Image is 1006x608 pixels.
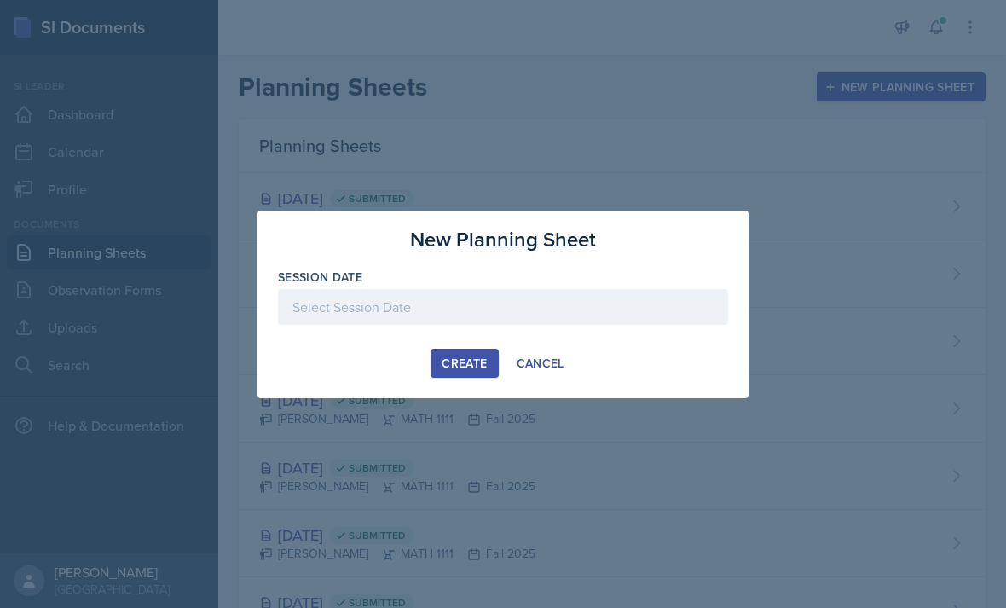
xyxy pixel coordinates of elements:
[431,349,498,378] button: Create
[442,356,487,370] div: Create
[506,349,575,378] button: Cancel
[278,269,362,286] label: Session Date
[410,224,596,255] h3: New Planning Sheet
[517,356,564,370] div: Cancel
